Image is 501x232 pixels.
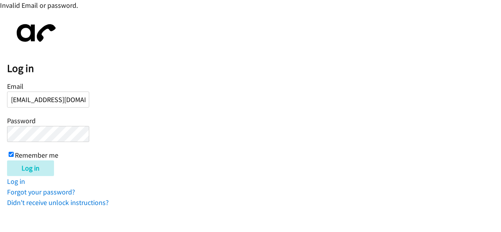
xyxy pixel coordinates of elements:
h2: Log in [7,62,501,75]
a: Forgot your password? [7,187,75,196]
label: Email [7,82,23,91]
input: Log in [7,160,54,176]
a: Didn't receive unlock instructions? [7,198,109,207]
a: Log in [7,177,25,186]
label: Remember me [15,151,58,160]
img: aphone-8a226864a2ddd6a5e75d1ebefc011f4aa8f32683c2d82f3fb0802fe031f96514.svg [7,18,62,49]
label: Password [7,116,36,125]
